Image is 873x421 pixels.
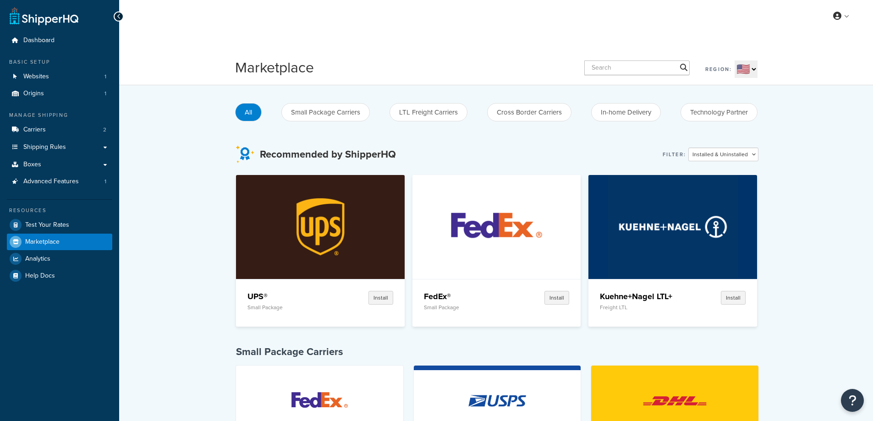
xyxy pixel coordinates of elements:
div: Basic Setup [7,58,112,66]
img: UPS® [256,175,385,279]
h4: Kuehne+Nagel LTL+ [600,291,687,302]
p: Small Package [247,304,335,311]
span: 1 [104,178,106,186]
h4: FedEx® [424,291,511,302]
a: Dashboard [7,32,112,49]
span: 1 [104,73,106,81]
span: Dashboard [23,37,55,44]
span: Advanced Features [23,178,79,186]
a: Shipping Rules [7,139,112,156]
button: Install [368,291,393,305]
a: Websites1 [7,68,112,85]
a: Origins1 [7,85,112,102]
button: In-home Delivery [591,103,661,121]
div: Resources [7,207,112,214]
a: Boxes [7,156,112,173]
button: Technology Partner [681,103,758,121]
span: Marketplace [25,238,60,246]
a: FedEx®FedEx®Small PackageInstall [412,175,581,327]
li: Websites [7,68,112,85]
span: 1 [104,90,106,98]
span: Carriers [23,126,46,134]
li: Carriers [7,121,112,138]
a: Help Docs [7,268,112,284]
p: Freight LTL [600,304,687,311]
button: Cross Border Carriers [487,103,571,121]
button: Install [544,291,569,305]
a: UPS®UPS®Small PackageInstall [236,175,405,327]
button: Small Package Carriers [281,103,370,121]
a: Carriers2 [7,121,112,138]
span: Websites [23,73,49,81]
label: Filter: [663,148,686,161]
p: Small Package [424,304,511,311]
span: Test Your Rates [25,221,69,229]
span: Analytics [25,255,50,263]
li: Advanced Features [7,173,112,190]
label: Region: [705,63,732,76]
img: FedEx® [432,175,561,279]
img: Kuehne+Nagel LTL+ [608,175,738,279]
h3: Recommended by ShipperHQ [260,149,396,160]
h1: Marketplace [235,57,314,78]
span: Help Docs [25,272,55,280]
span: Origins [23,90,44,98]
button: Install [721,291,746,305]
a: Test Your Rates [7,217,112,233]
a: Kuehne+Nagel LTL+Kuehne+Nagel LTL+Freight LTLInstall [588,175,757,327]
button: Open Resource Center [841,389,864,412]
input: Search [584,60,690,75]
h4: Small Package Carriers [236,345,758,359]
span: Boxes [23,161,41,169]
a: Advanced Features1 [7,173,112,190]
div: Manage Shipping [7,111,112,119]
span: Shipping Rules [23,143,66,151]
a: Marketplace [7,234,112,250]
button: All [235,103,262,121]
button: LTL Freight Carriers [390,103,467,121]
h4: UPS® [247,291,335,302]
a: Analytics [7,251,112,267]
span: 2 [103,126,106,134]
li: Origins [7,85,112,102]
